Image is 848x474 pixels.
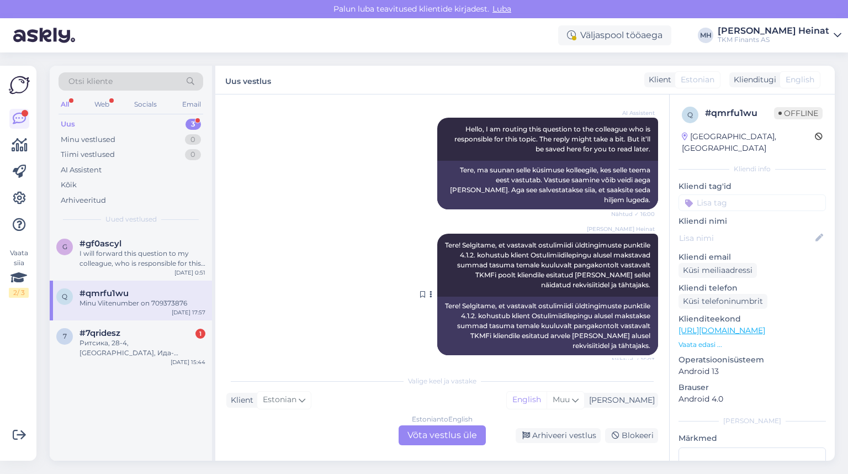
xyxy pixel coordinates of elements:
[679,194,826,211] input: Lisa tag
[679,340,826,350] p: Vaata edasi ...
[718,35,829,44] div: TKM Finants AS
[718,27,841,44] a: [PERSON_NAME] HeinatTKM Finants AS
[171,358,205,366] div: [DATE] 15:44
[226,394,253,406] div: Klient
[679,313,826,325] p: Klienditeekond
[61,134,115,145] div: Minu vestlused
[9,75,30,96] img: Askly Logo
[729,74,776,86] div: Klienditugi
[63,332,67,340] span: 7
[553,394,570,404] span: Muu
[679,416,826,426] div: [PERSON_NAME]
[644,74,671,86] div: Klient
[399,425,486,445] div: Võta vestlus üle
[679,354,826,366] p: Operatsioonisüsteem
[585,394,655,406] div: [PERSON_NAME]
[679,433,826,444] p: Märkmed
[613,109,655,117] span: AI Assistent
[92,97,112,112] div: Web
[225,72,271,87] label: Uus vestlus
[679,366,826,377] p: Android 13
[412,414,473,424] div: Estonian to English
[79,298,205,308] div: Minu Viitenumber on 709373876
[587,225,655,233] span: [PERSON_NAME] Heinat
[195,329,205,339] div: 1
[174,268,205,277] div: [DATE] 0:51
[79,239,121,249] span: #gf0ascyl
[687,110,693,119] span: q
[698,28,713,43] div: MH
[226,376,658,386] div: Valige keel ja vastake
[454,125,652,153] span: Hello, I am routing this question to the colleague who is responsible for this topic. The reply m...
[185,119,201,130] div: 3
[679,282,826,294] p: Kliendi telefon
[679,232,813,244] input: Lisa nimi
[681,74,714,86] span: Estonian
[611,210,655,218] span: Nähtud ✓ 16:00
[185,149,201,160] div: 0
[79,288,129,298] span: #qmrfu1wu
[62,292,67,301] span: q
[263,394,296,406] span: Estonian
[61,180,77,191] div: Kõik
[61,119,75,130] div: Uus
[558,25,671,45] div: Väljaspool tööaega
[679,215,826,227] p: Kliendi nimi
[180,97,203,112] div: Email
[682,131,815,154] div: [GEOGRAPHIC_DATA], [GEOGRAPHIC_DATA]
[605,428,658,443] div: Blokeeri
[489,4,515,14] span: Luba
[79,338,205,358] div: Ритсика, 28-4, [GEOGRAPHIC_DATA], Ида-[GEOGRAPHIC_DATA]
[679,251,826,263] p: Kliendi email
[172,308,205,317] div: [DATE] 17:57
[705,107,774,120] div: # qmrfu1wu
[437,161,658,209] div: Tere, ma suunan selle küsimuse kolleegile, kes selle teema eest vastutab. Vastuse saamine võib ve...
[437,297,658,355] div: Tere! Selgitame, et vastavalt ostulimiidi üldtingimuste punktile 4.1.2. kohustub klient Ostulimii...
[445,241,652,289] span: Tere! Selgitame, et vastavalt ostulimiidi üldtingimuste punktile 4.1.2. kohustub klient Ostulimii...
[679,393,826,405] p: Android 4.0
[774,107,823,119] span: Offline
[59,97,71,112] div: All
[68,76,113,87] span: Otsi kliente
[79,249,205,268] div: I will forward this question to my colleague, who is responsible for this. The reply will be here...
[679,294,767,309] div: Küsi telefoninumbrit
[679,164,826,174] div: Kliendi info
[185,134,201,145] div: 0
[718,27,829,35] div: [PERSON_NAME] Heinat
[612,356,655,364] span: Nähtud ✓ 16:03
[786,74,814,86] span: English
[9,288,29,298] div: 2 / 3
[105,214,157,224] span: Uued vestlused
[507,392,547,408] div: English
[679,181,826,192] p: Kliendi tag'id
[679,263,757,278] div: Küsi meiliaadressi
[679,325,765,335] a: [URL][DOMAIN_NAME]
[61,165,102,176] div: AI Assistent
[679,382,826,393] p: Brauser
[9,248,29,298] div: Vaata siia
[132,97,159,112] div: Socials
[516,428,601,443] div: Arhiveeri vestlus
[79,328,120,338] span: #7qridesz
[61,195,106,206] div: Arhiveeritud
[62,243,67,251] span: g
[61,149,115,160] div: Tiimi vestlused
